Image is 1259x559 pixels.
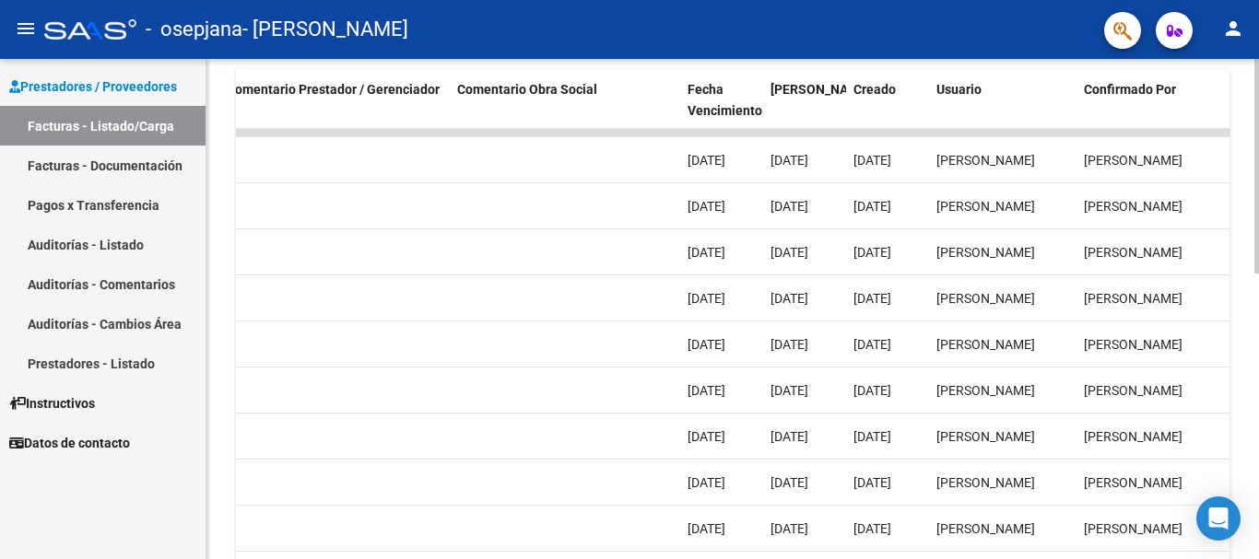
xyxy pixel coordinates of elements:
span: [DATE] [853,521,891,536]
span: [PERSON_NAME] [1084,291,1183,306]
datatable-header-cell: Comentario Prestador / Gerenciador [219,70,450,151]
span: [DATE] [771,521,808,536]
datatable-header-cell: Confirmado Por [1077,70,1224,151]
span: Datos de contacto [9,433,130,453]
span: [PERSON_NAME] [936,475,1035,490]
span: [DATE] [688,153,725,168]
span: [PERSON_NAME] [1084,153,1183,168]
span: Comentario Prestador / Gerenciador [227,82,440,97]
span: [DATE] [688,337,725,352]
datatable-header-cell: Creado [846,70,929,151]
span: [DATE] [853,153,891,168]
span: [DATE] [771,337,808,352]
span: [DATE] [853,245,891,260]
span: [PERSON_NAME] [936,521,1035,536]
span: [PERSON_NAME] [936,199,1035,214]
span: [PERSON_NAME] [1084,245,1183,260]
mat-icon: person [1222,17,1244,40]
span: [PERSON_NAME] [936,291,1035,306]
span: Creado [853,82,896,97]
span: [DATE] [688,429,725,444]
span: [DATE] [771,153,808,168]
span: [PERSON_NAME] [1084,383,1183,398]
datatable-header-cell: Fecha Vencimiento [680,70,763,151]
span: [PERSON_NAME] [1084,521,1183,536]
span: [DATE] [771,199,808,214]
span: [DATE] [688,199,725,214]
span: Usuario [936,82,982,97]
span: [PERSON_NAME] [1084,337,1183,352]
span: Confirmado Por [1084,82,1176,97]
span: [DATE] [853,429,891,444]
span: [DATE] [688,383,725,398]
span: [DATE] [853,291,891,306]
datatable-header-cell: Comentario Obra Social [450,70,680,151]
mat-icon: menu [15,17,37,40]
span: [DATE] [853,383,891,398]
span: [DATE] [688,521,725,536]
span: [PERSON_NAME] [936,383,1035,398]
span: Comentario Obra Social [457,82,597,97]
datatable-header-cell: Usuario [929,70,1077,151]
span: [PERSON_NAME] [936,153,1035,168]
span: [DATE] [771,245,808,260]
datatable-header-cell: Fecha Confimado [763,70,846,151]
span: [PERSON_NAME] [936,429,1035,444]
span: [PERSON_NAME] [936,245,1035,260]
span: [DATE] [853,475,891,490]
span: [DATE] [771,291,808,306]
span: [PERSON_NAME] [771,82,870,97]
span: [DATE] [853,337,891,352]
span: [DATE] [688,475,725,490]
span: [DATE] [771,429,808,444]
span: - osepjana [146,9,242,50]
span: [DATE] [853,199,891,214]
span: [DATE] [688,291,725,306]
span: Prestadores / Proveedores [9,76,177,97]
span: [PERSON_NAME] [1084,199,1183,214]
span: - [PERSON_NAME] [242,9,408,50]
span: [PERSON_NAME] [1084,429,1183,444]
span: Fecha Vencimiento [688,82,762,118]
span: [PERSON_NAME] [936,337,1035,352]
span: [DATE] [771,475,808,490]
span: [PERSON_NAME] [1084,475,1183,490]
span: [DATE] [771,383,808,398]
div: Open Intercom Messenger [1196,496,1241,541]
span: [DATE] [688,245,725,260]
span: Instructivos [9,393,95,413]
